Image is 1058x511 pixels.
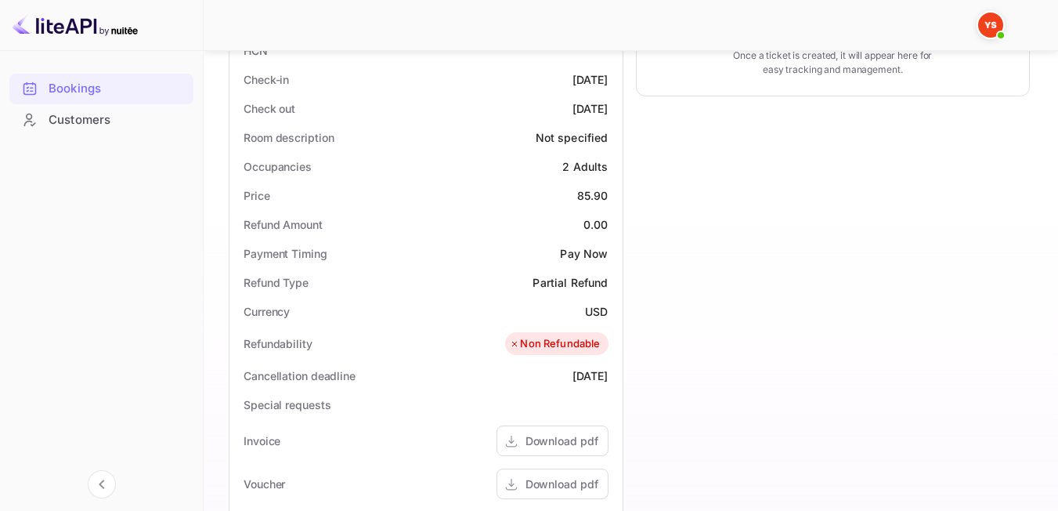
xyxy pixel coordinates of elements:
div: [DATE] [572,71,608,88]
div: Pay Now [560,245,608,262]
div: Occupancies [244,158,312,175]
div: Room description [244,129,334,146]
div: USD [585,303,608,320]
div: Check out [244,100,295,117]
a: Bookings [9,74,193,103]
div: 2 Adults [562,158,608,175]
div: Bookings [49,80,186,98]
button: Collapse navigation [88,470,116,498]
div: Cancellation deadline [244,368,356,384]
div: Invoice [244,433,280,449]
div: 0.00 [583,216,608,233]
div: Not specified [536,129,608,146]
div: Refundability [244,335,312,352]
div: Voucher [244,476,285,492]
div: Price [244,187,270,204]
div: 85.90 [577,187,608,204]
div: Bookings [9,74,193,104]
img: LiteAPI logo [13,13,138,38]
div: Special requests [244,397,330,413]
div: [DATE] [572,368,608,384]
div: Customers [9,105,193,136]
div: Currency [244,303,290,320]
div: Refund Amount [244,216,323,233]
div: Customers [49,111,186,129]
div: Payment Timing [244,245,327,262]
p: Once a ticket is created, it will appear here for easy tracking and management. [728,49,937,77]
div: Partial Refund [533,274,608,291]
div: Download pdf [525,433,598,449]
div: Refund Type [244,274,309,291]
a: Customers [9,105,193,134]
div: Check-in [244,71,289,88]
img: Yandex Support [978,13,1003,38]
div: Download pdf [525,476,598,492]
div: [DATE] [572,100,608,117]
div: Non Refundable [509,336,600,352]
